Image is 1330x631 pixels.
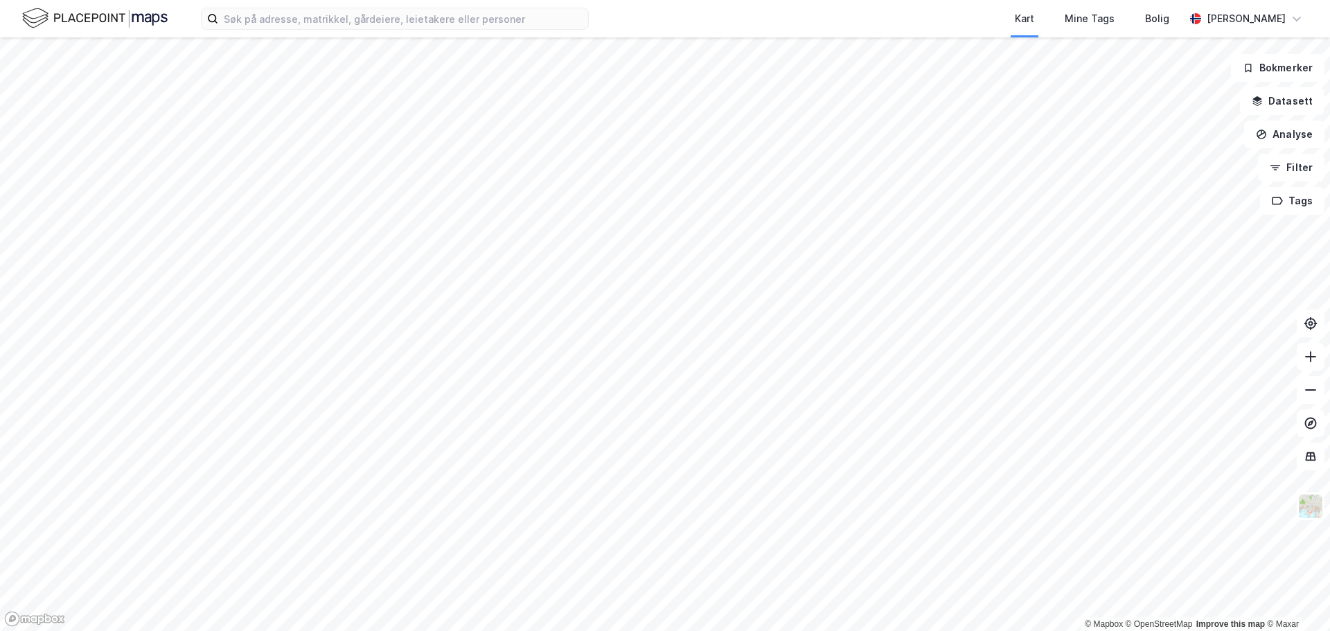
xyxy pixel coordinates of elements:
[218,8,588,29] input: Søk på adresse, matrikkel, gårdeiere, leietakere eller personer
[1260,187,1324,215] button: Tags
[1085,619,1123,629] a: Mapbox
[1145,10,1169,27] div: Bolig
[1231,54,1324,82] button: Bokmerker
[1258,154,1324,181] button: Filter
[22,6,168,30] img: logo.f888ab2527a4732fd821a326f86c7f29.svg
[1196,619,1265,629] a: Improve this map
[1261,565,1330,631] iframe: Chat Widget
[1126,619,1193,629] a: OpenStreetMap
[1207,10,1286,27] div: [PERSON_NAME]
[1065,10,1115,27] div: Mine Tags
[1015,10,1034,27] div: Kart
[1261,565,1330,631] div: Kontrollprogram for chat
[1240,87,1324,115] button: Datasett
[1297,493,1324,519] img: Z
[4,611,65,627] a: Mapbox homepage
[1244,121,1324,148] button: Analyse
